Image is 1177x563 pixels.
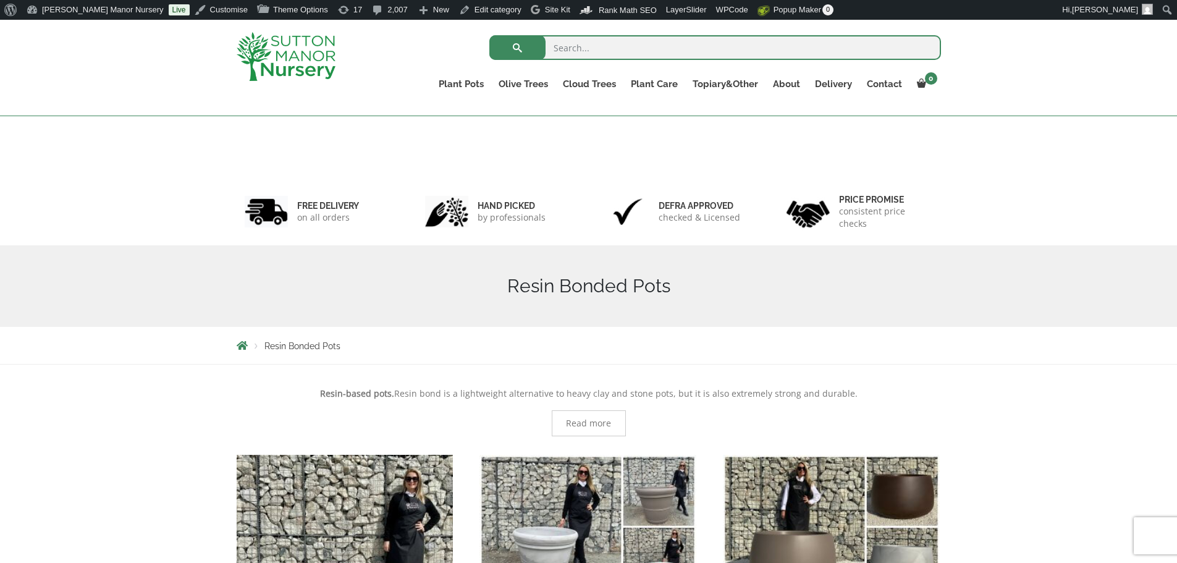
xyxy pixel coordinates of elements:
[320,387,394,399] strong: Resin-based pots.
[659,211,740,224] p: checked & Licensed
[623,75,685,93] a: Plant Care
[659,200,740,211] h6: Defra approved
[237,386,941,401] p: Resin bond is a lightweight alternative to heavy clay and stone pots, but it is also extremely st...
[264,341,340,351] span: Resin Bonded Pots
[237,275,941,297] h1: Resin Bonded Pots
[766,75,808,93] a: About
[606,196,649,227] img: 3.jpg
[685,75,766,93] a: Topiary&Other
[431,75,491,93] a: Plant Pots
[478,200,546,211] h6: hand picked
[297,200,359,211] h6: FREE DELIVERY
[925,72,937,85] span: 0
[909,75,941,93] a: 0
[839,194,933,205] h6: Price promise
[478,211,546,224] p: by professionals
[237,341,941,350] nav: Breadcrumbs
[839,205,933,230] p: consistent price checks
[599,6,657,15] span: Rank Math SEO
[489,35,941,60] input: Search...
[491,75,555,93] a: Olive Trees
[297,211,359,224] p: on all orders
[169,4,190,15] a: Live
[1072,5,1138,14] span: [PERSON_NAME]
[808,75,859,93] a: Delivery
[555,75,623,93] a: Cloud Trees
[566,419,611,428] span: Read more
[787,193,830,231] img: 4.jpg
[425,196,468,227] img: 2.jpg
[237,32,335,81] img: logo
[545,5,570,14] span: Site Kit
[859,75,909,93] a: Contact
[822,4,833,15] span: 0
[245,196,288,227] img: 1.jpg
